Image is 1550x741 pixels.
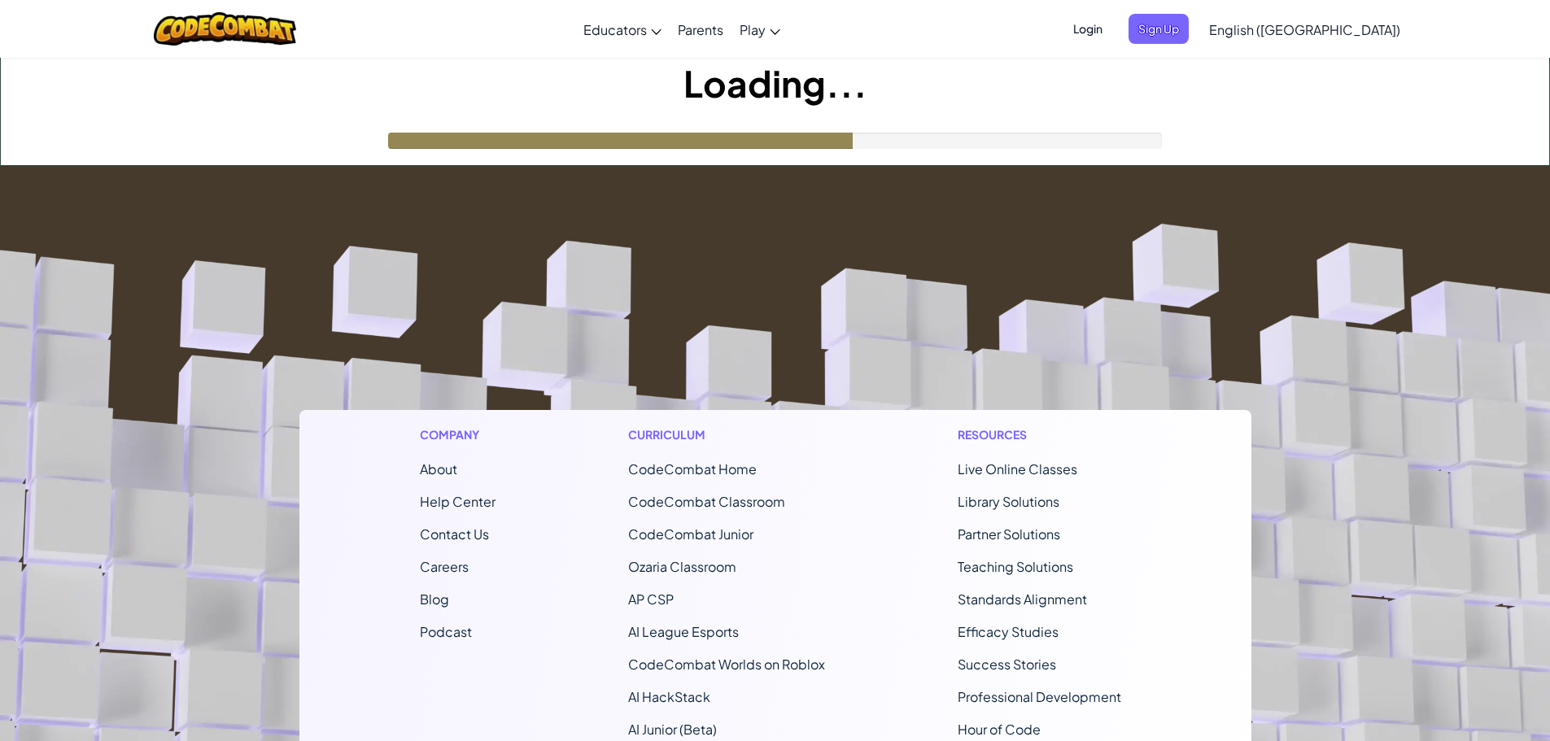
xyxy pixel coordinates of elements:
[740,21,766,38] span: Play
[958,460,1077,477] a: Live Online Classes
[670,7,731,51] a: Parents
[628,623,739,640] a: AI League Esports
[1129,14,1189,44] button: Sign Up
[628,656,825,673] a: CodeCombat Worlds on Roblox
[958,591,1087,608] a: Standards Alignment
[628,688,710,705] a: AI HackStack
[628,493,785,510] a: CodeCombat Classroom
[731,7,788,51] a: Play
[958,558,1073,575] a: Teaching Solutions
[1,58,1549,108] h1: Loading...
[628,591,674,608] a: AP CSP
[958,426,1131,443] h1: Resources
[420,426,496,443] h1: Company
[420,493,496,510] a: Help Center
[420,591,449,608] a: Blog
[958,688,1121,705] a: Professional Development
[1209,21,1400,38] span: English ([GEOGRAPHIC_DATA])
[575,7,670,51] a: Educators
[420,460,457,477] a: About
[1063,14,1112,44] button: Login
[583,21,647,38] span: Educators
[154,12,296,46] img: CodeCombat logo
[1201,7,1408,51] a: English ([GEOGRAPHIC_DATA])
[958,525,1060,543] a: Partner Solutions
[420,558,469,575] a: Careers
[958,656,1056,673] a: Success Stories
[628,558,736,575] a: Ozaria Classroom
[420,525,489,543] span: Contact Us
[420,623,472,640] a: Podcast
[958,493,1059,510] a: Library Solutions
[958,623,1059,640] a: Efficacy Studies
[958,721,1041,738] a: Hour of Code
[628,721,717,738] a: AI Junior (Beta)
[628,460,757,477] span: CodeCombat Home
[628,426,825,443] h1: Curriculum
[628,525,753,543] a: CodeCombat Junior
